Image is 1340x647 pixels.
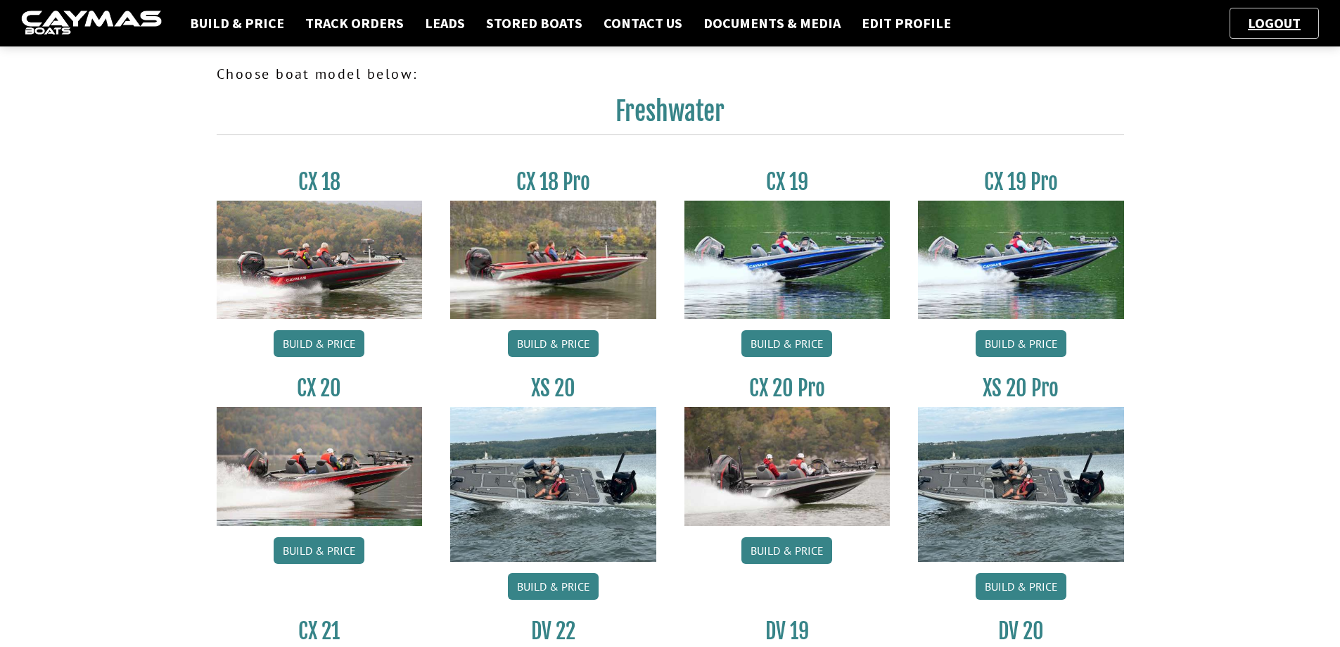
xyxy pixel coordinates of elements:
[684,407,891,525] img: CX-20Pro_thumbnail.jpg
[217,169,423,195] h3: CX 18
[976,330,1066,357] a: Build & Price
[918,375,1124,401] h3: XS 20 Pro
[741,330,832,357] a: Build & Price
[741,537,832,564] a: Build & Price
[217,201,423,319] img: CX-18S_thumbnail.jpg
[918,169,1124,195] h3: CX 19 Pro
[684,169,891,195] h3: CX 19
[918,201,1124,319] img: CX19_thumbnail.jpg
[298,14,411,32] a: Track Orders
[217,407,423,525] img: CX-20_thumbnail.jpg
[855,14,958,32] a: Edit Profile
[918,407,1124,561] img: XS_20_resized.jpg
[1241,14,1308,32] a: Logout
[450,618,656,644] h3: DV 22
[183,14,291,32] a: Build & Price
[508,573,599,600] a: Build & Price
[479,14,589,32] a: Stored Boats
[596,14,689,32] a: Contact Us
[418,14,472,32] a: Leads
[217,63,1124,84] p: Choose boat model below:
[450,407,656,561] img: XS_20_resized.jpg
[684,201,891,319] img: CX19_thumbnail.jpg
[21,11,162,37] img: caymas-dealer-connect-2ed40d3bc7270c1d8d7ffb4b79bf05adc795679939227970def78ec6f6c03838.gif
[217,375,423,401] h3: CX 20
[684,375,891,401] h3: CX 20 Pro
[217,96,1124,135] h2: Freshwater
[274,537,364,564] a: Build & Price
[450,169,656,195] h3: CX 18 Pro
[450,375,656,401] h3: XS 20
[684,618,891,644] h3: DV 19
[696,14,848,32] a: Documents & Media
[508,330,599,357] a: Build & Price
[274,330,364,357] a: Build & Price
[450,201,656,319] img: CX-18SS_thumbnail.jpg
[217,618,423,644] h3: CX 21
[918,618,1124,644] h3: DV 20
[976,573,1066,600] a: Build & Price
